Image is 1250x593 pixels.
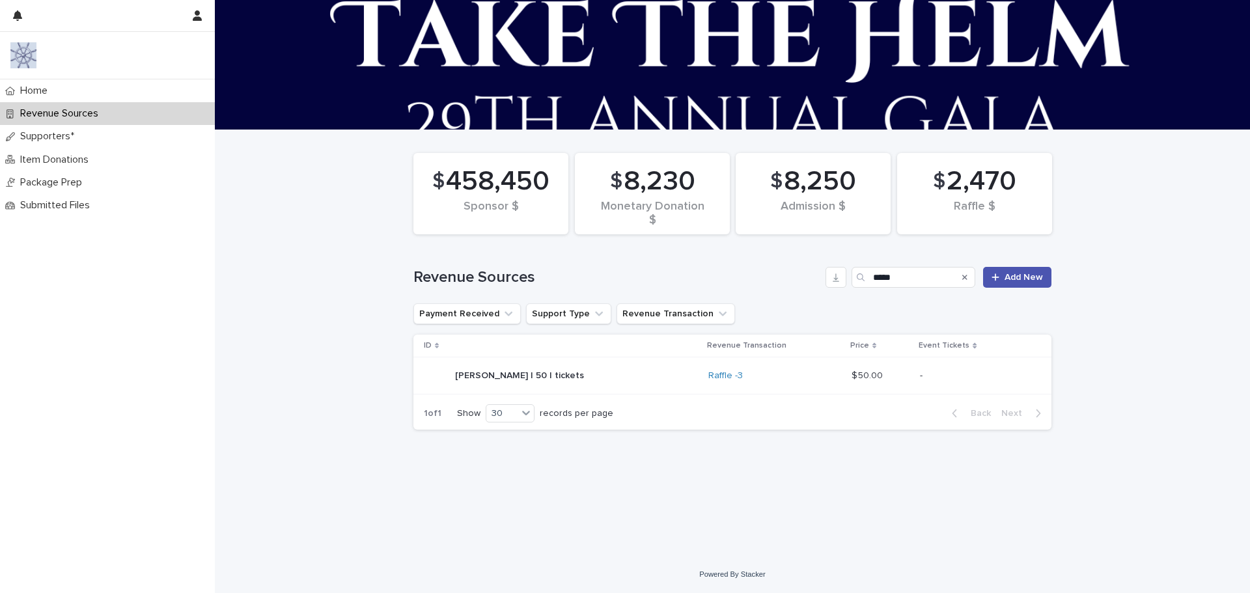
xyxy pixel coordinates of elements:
p: Submitted Files [15,199,100,212]
p: Item Donations [15,154,99,166]
p: Supporters* [15,130,85,143]
img: 9nJvCigXQD6Aux1Mxhwl [10,42,36,68]
p: $ 50.00 [852,368,885,381]
p: Revenue Sources [15,107,109,120]
p: Event Tickets [919,338,969,353]
p: ID [424,338,432,353]
input: Search [852,267,975,288]
p: Show [457,408,480,419]
span: Add New [1005,273,1043,282]
div: Raffle $ [919,200,1030,227]
p: 1 of 1 [413,398,452,430]
p: [PERSON_NAME] | 50 | tickets [455,368,587,381]
button: Next [996,407,1051,419]
button: Support Type [526,303,611,324]
span: 2,470 [947,165,1016,198]
span: Next [1001,409,1030,418]
p: Home [15,85,58,97]
span: $ [770,169,783,194]
a: Add New [983,267,1051,288]
span: $ [610,169,622,194]
p: Price [850,338,869,353]
span: 8,250 [784,165,856,198]
div: Sponsor $ [436,200,546,227]
p: Revenue Transaction [707,338,786,353]
span: Back [963,409,991,418]
button: Revenue Transaction [617,303,735,324]
span: 8,230 [624,165,695,198]
button: Payment Received [413,303,521,324]
button: Back [941,407,996,419]
span: 458,450 [446,165,549,198]
div: 30 [486,407,518,421]
span: $ [933,169,945,194]
div: Monetary Donation $ [597,200,708,227]
p: - [920,368,925,381]
tr: [PERSON_NAME] | 50 | tickets[PERSON_NAME] | 50 | tickets Raffle -3 $ 50.00$ 50.00 -- [413,357,1051,394]
p: Package Prep [15,176,92,189]
h1: Revenue Sources [413,268,820,287]
a: Powered By Stacker [699,570,765,578]
a: Raffle -3 [708,370,743,381]
p: records per page [540,408,613,419]
span: $ [432,169,445,194]
div: Admission $ [758,200,868,227]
